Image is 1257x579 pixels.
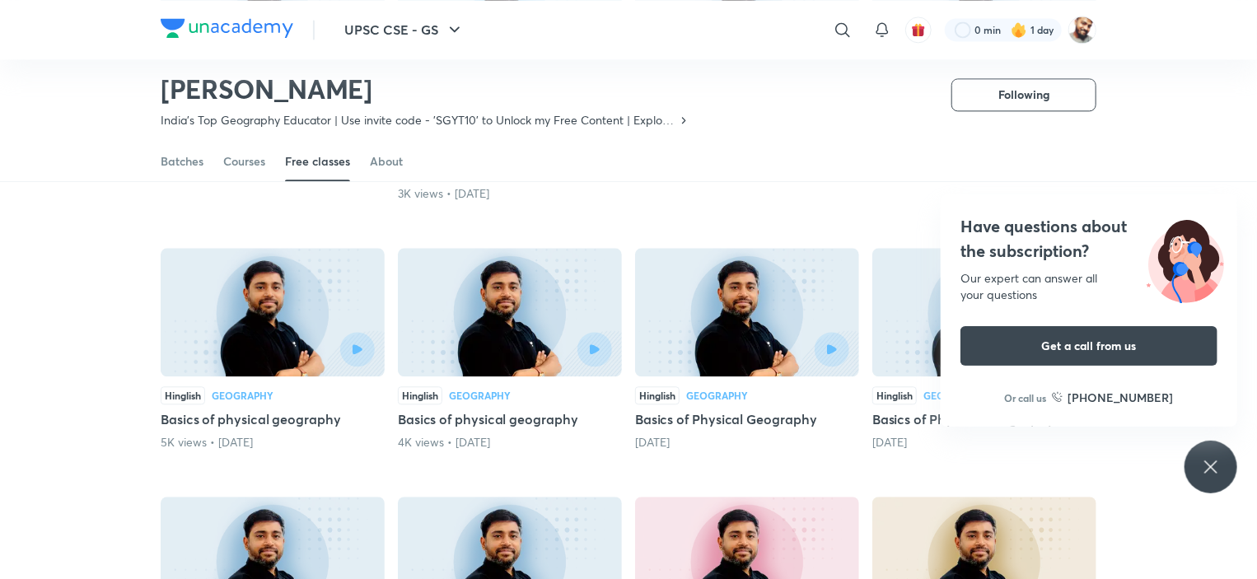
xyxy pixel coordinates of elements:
div: About [370,153,403,170]
img: streak [1011,21,1027,38]
div: Basics of Physical Geography [635,248,859,451]
img: avatar [911,22,926,37]
div: Geography [212,390,273,400]
div: Geography [449,390,511,400]
h5: Basics of Physical Geography [635,409,859,429]
div: Courses [223,153,265,170]
button: avatar [905,16,932,43]
div: Basics of Physical Geography 3 [872,248,1096,451]
div: Hinglish [161,386,205,404]
div: Hinglish [635,386,680,404]
div: Our expert can answer all your questions [960,270,1217,303]
img: Sumit Kumar [1068,16,1096,44]
h2: [PERSON_NAME] [161,72,690,105]
div: Batches [161,153,203,170]
div: 5K views • 2 months ago [161,434,385,451]
div: 3K views • 2 months ago [398,185,622,202]
div: Basics of physical geography [398,248,622,451]
a: Courses [223,142,265,181]
div: 4K views • 2 months ago [398,434,622,451]
h5: Basics of Physical Geography 3 [872,409,1096,429]
button: UPSC CSE - GS [334,13,474,46]
div: Hinglish [398,386,442,404]
div: Geography [686,390,748,400]
h4: Have questions about the subscription? [960,214,1217,264]
div: Geography [923,390,985,400]
img: Company Logo [161,18,293,38]
button: Get a call from us [960,326,1217,366]
button: Following [951,78,1096,111]
span: Following [998,86,1049,103]
h6: [PHONE_NUMBER] [1068,389,1174,406]
div: 2 months ago [635,434,859,451]
img: ttu_illustration_new.svg [1133,214,1237,303]
a: [PHONE_NUMBER] [1052,389,1174,406]
h5: Basics of physical geography [398,409,622,429]
div: 2 months ago [872,434,1096,451]
div: Basics of physical geography [161,248,385,451]
div: Hinglish [872,386,917,404]
a: Batches [161,142,203,181]
div: Free classes [285,153,350,170]
p: Or call us [1005,390,1047,405]
a: Company Logo [161,18,293,42]
a: Free classes [285,142,350,181]
p: India's Top Geography Educator | Use invite code - 'SGYT10' to Unlock my Free Content | Explore t... [161,112,677,128]
h5: Basics of physical geography [161,409,385,429]
a: About [370,142,403,181]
